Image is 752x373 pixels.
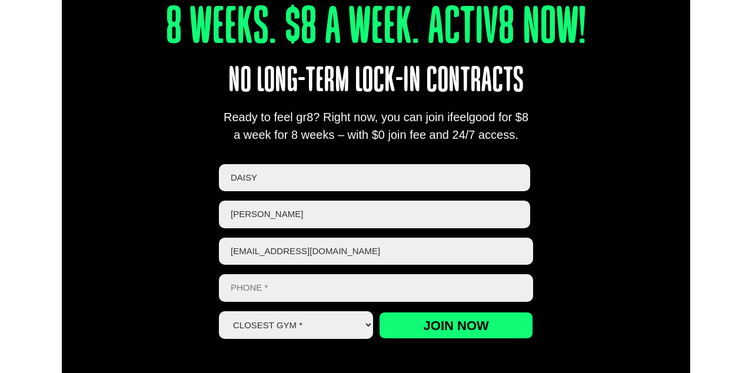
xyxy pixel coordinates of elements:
[125,2,627,55] h1: 8 Weeks. $8 A Week. Activ8 Now!
[219,108,533,144] div: Ready to feel gr8? Right now, you can join ifeelgood for $8 a week for 8 weeks – with $0 join fee...
[219,274,533,302] input: Phone *
[219,164,530,192] input: First name *
[219,201,530,228] input: Last name *
[93,55,658,108] p: No long-term lock-in contracts
[219,238,533,265] input: Email *
[379,312,533,339] input: Join now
